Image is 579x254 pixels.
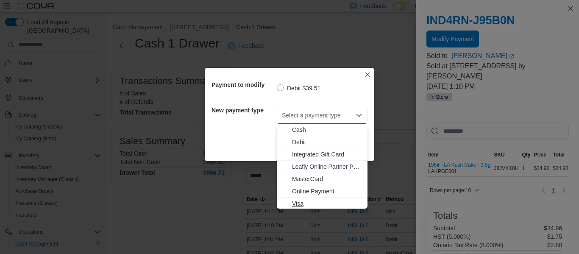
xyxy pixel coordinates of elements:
[212,76,275,93] h5: Payment to modify
[277,136,367,148] button: Debit
[292,187,362,195] span: Online Payment
[277,198,367,210] button: Visa
[277,124,367,136] button: Cash
[292,150,362,159] span: Integrated Gift Card
[282,110,283,120] input: Accessible screen reader label
[277,173,367,185] button: MasterCard
[277,161,367,173] button: Leafly Online Partner Payment
[292,126,362,134] span: Cash
[356,112,362,119] button: Close list of options
[277,83,320,93] label: Debit $39.51
[277,148,367,161] button: Integrated Gift Card
[292,175,362,183] span: MasterCard
[362,70,373,80] button: Closes this modal window
[277,124,367,210] div: Choose from the following options
[277,185,367,198] button: Online Payment
[292,162,362,171] span: Leafly Online Partner Payment
[292,138,362,146] span: Debit
[212,102,275,119] h5: New payment type
[292,199,362,208] span: Visa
